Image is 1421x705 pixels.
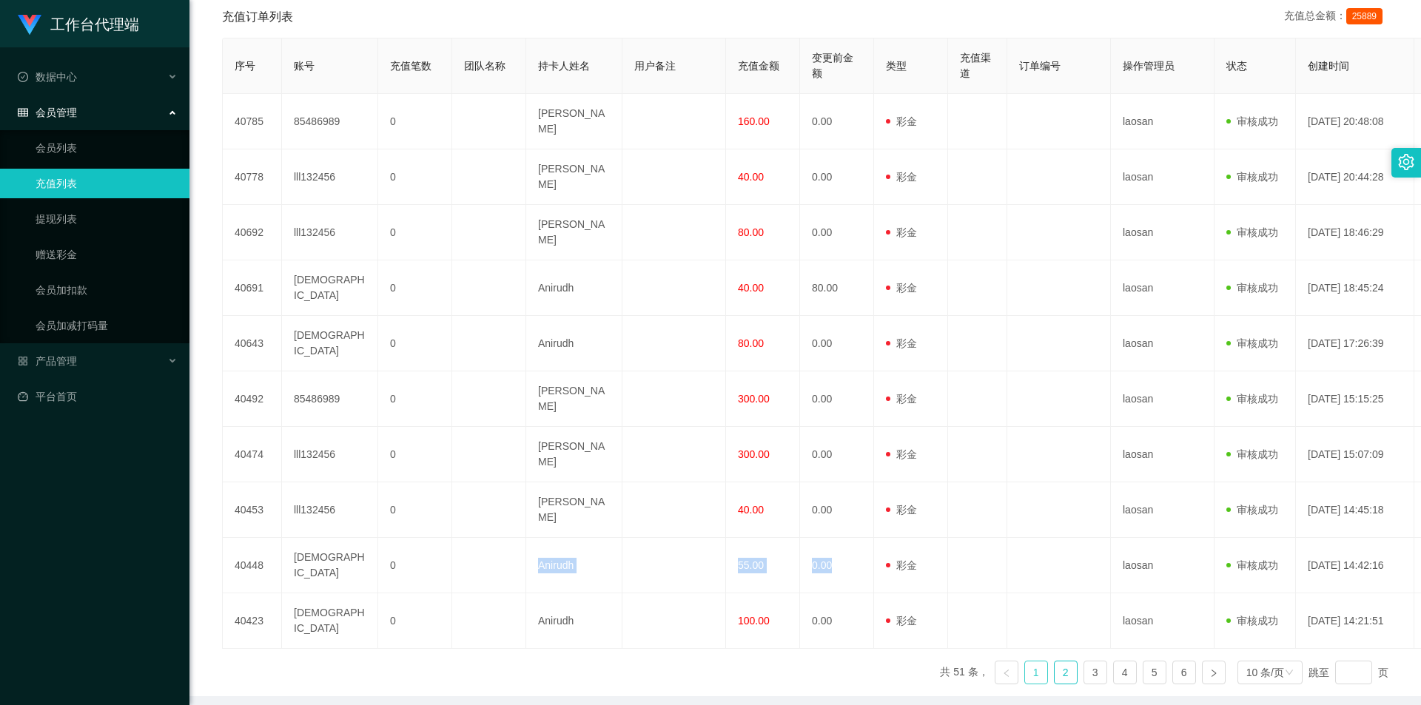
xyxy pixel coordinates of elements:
i: 图标: setting [1398,154,1414,170]
span: 持卡人姓名 [538,60,590,72]
td: Anirudh [526,538,622,593]
span: 充值渠道 [960,52,991,79]
td: 0.00 [800,427,874,482]
td: 0 [378,316,452,371]
td: Anirudh [526,593,622,649]
td: 40492 [223,371,282,427]
td: 0.00 [800,316,874,371]
span: 会员管理 [18,107,77,118]
td: [PERSON_NAME] [526,94,622,149]
td: [DATE] 15:15:25 [1296,371,1414,427]
span: 状态 [1226,60,1247,72]
td: lll132456 [282,205,378,260]
td: [DEMOGRAPHIC_DATA] [282,260,378,316]
div: 充值总金额： [1284,8,1388,26]
td: [DEMOGRAPHIC_DATA] [282,538,378,593]
td: 0 [378,260,452,316]
span: 40.00 [738,504,764,516]
span: 彩金 [886,226,917,238]
span: 80.00 [738,226,764,238]
td: lll132456 [282,149,378,205]
td: laosan [1111,94,1215,149]
span: 审核成功 [1226,504,1278,516]
span: 产品管理 [18,355,77,367]
td: 0 [378,371,452,427]
td: [DATE] 14:42:16 [1296,538,1414,593]
i: 图标: right [1209,669,1218,678]
td: laosan [1111,316,1215,371]
span: 审核成功 [1226,282,1278,294]
td: 85486989 [282,94,378,149]
td: 0 [378,205,452,260]
td: 0.00 [800,149,874,205]
span: 40.00 [738,171,764,183]
td: Anirudh [526,316,622,371]
span: 类型 [886,60,907,72]
a: 会员加扣款 [36,275,178,305]
td: Anirudh [526,260,622,316]
li: 上一页 [995,661,1018,684]
span: 充值金额 [738,60,779,72]
td: laosan [1111,538,1215,593]
td: [DATE] 20:44:28 [1296,149,1414,205]
span: 300.00 [738,448,770,460]
span: 团队名称 [464,60,505,72]
td: [DATE] 15:07:09 [1296,427,1414,482]
td: 0.00 [800,205,874,260]
a: 会员列表 [36,133,178,163]
span: 25889 [1346,8,1383,24]
span: 审核成功 [1226,337,1278,349]
a: 赠送彩金 [36,240,178,269]
td: 0.00 [800,482,874,538]
td: laosan [1111,260,1215,316]
td: [DATE] 18:46:29 [1296,205,1414,260]
a: 2 [1055,661,1077,684]
td: [DEMOGRAPHIC_DATA] [282,593,378,649]
td: 0 [378,538,452,593]
h1: 工作台代理端 [50,1,139,48]
span: 彩金 [886,337,917,349]
td: [DATE] 14:45:18 [1296,482,1414,538]
span: 彩金 [886,171,917,183]
span: 100.00 [738,615,770,627]
td: 40423 [223,593,282,649]
span: 审核成功 [1226,393,1278,405]
td: 40474 [223,427,282,482]
td: laosan [1111,149,1215,205]
span: 55.00 [738,559,764,571]
td: [DATE] 18:45:24 [1296,260,1414,316]
td: 0 [378,427,452,482]
span: 用户备注 [634,60,676,72]
span: 审核成功 [1226,115,1278,127]
li: 3 [1084,661,1107,684]
span: 审核成功 [1226,226,1278,238]
li: 下一页 [1202,661,1226,684]
td: 0 [378,593,452,649]
span: 300.00 [738,393,770,405]
span: 数据中心 [18,71,77,83]
td: laosan [1111,427,1215,482]
span: 序号 [235,60,255,72]
td: laosan [1111,593,1215,649]
td: 80.00 [800,260,874,316]
i: 图标: appstore-o [18,356,28,366]
i: 图标: table [18,107,28,118]
td: 40448 [223,538,282,593]
td: 85486989 [282,371,378,427]
a: 6 [1173,661,1195,684]
td: 40691 [223,260,282,316]
a: 4 [1114,661,1136,684]
a: 充值列表 [36,169,178,198]
td: laosan [1111,482,1215,538]
span: 充值笔数 [390,60,431,72]
i: 图标: check-circle-o [18,72,28,82]
div: 10 条/页 [1246,661,1284,684]
td: 40453 [223,482,282,538]
span: 充值订单列表 [222,8,293,26]
a: 工作台代理端 [18,18,139,30]
td: 40785 [223,94,282,149]
td: 40643 [223,316,282,371]
td: laosan [1111,371,1215,427]
span: 创建时间 [1308,60,1349,72]
span: 彩金 [886,504,917,516]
